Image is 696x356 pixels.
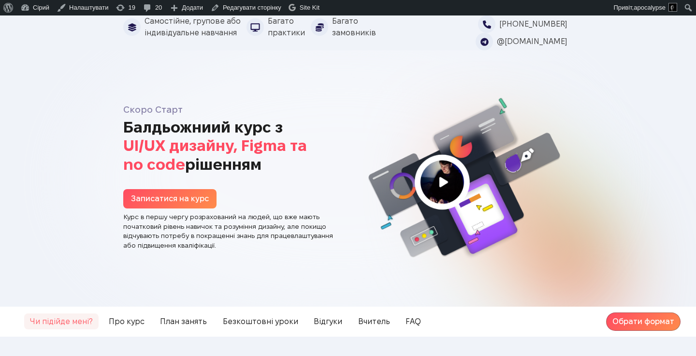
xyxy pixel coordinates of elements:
li: [PHONE_NUMBER] [478,15,573,33]
h5: Скоро Старт [123,105,340,114]
span: Безкоштовні уроки [217,313,304,329]
li: Багато практики [246,15,311,39]
span: Відгуки [308,313,348,329]
a: FAQ [400,316,427,327]
span: Site Kit [300,4,319,11]
a: Обрати формат [606,312,681,331]
a: Про курс [103,316,150,327]
mark: UI/UX дизайну, Figma та no code [123,137,307,172]
span: apocalypse [634,4,666,11]
li: Самостійне, групове або індивідуальне навчання [123,15,246,39]
a: Безкоштовні уроки [217,316,304,327]
span: Вчитель [352,313,396,329]
li: Багато замовників [311,15,382,39]
a: Чи підійде мені? [24,316,99,327]
span: План занять [154,313,213,329]
a: План занять [154,316,213,327]
span: Чи підійде мені? [24,313,99,329]
p: Курс в першу чергу розрахований на людей, що вже мають початковий рівень навичок та розуміння диз... [123,212,340,250]
a: Записатися на курс [123,189,217,208]
span: FAQ [400,313,427,329]
span: Про курс [103,313,150,329]
li: @[DOMAIN_NAME] [476,33,573,50]
a: Вчитель [352,316,396,327]
a: Відгуки [308,316,348,327]
h1: Балдьожниий курс з рішенням [123,118,340,174]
